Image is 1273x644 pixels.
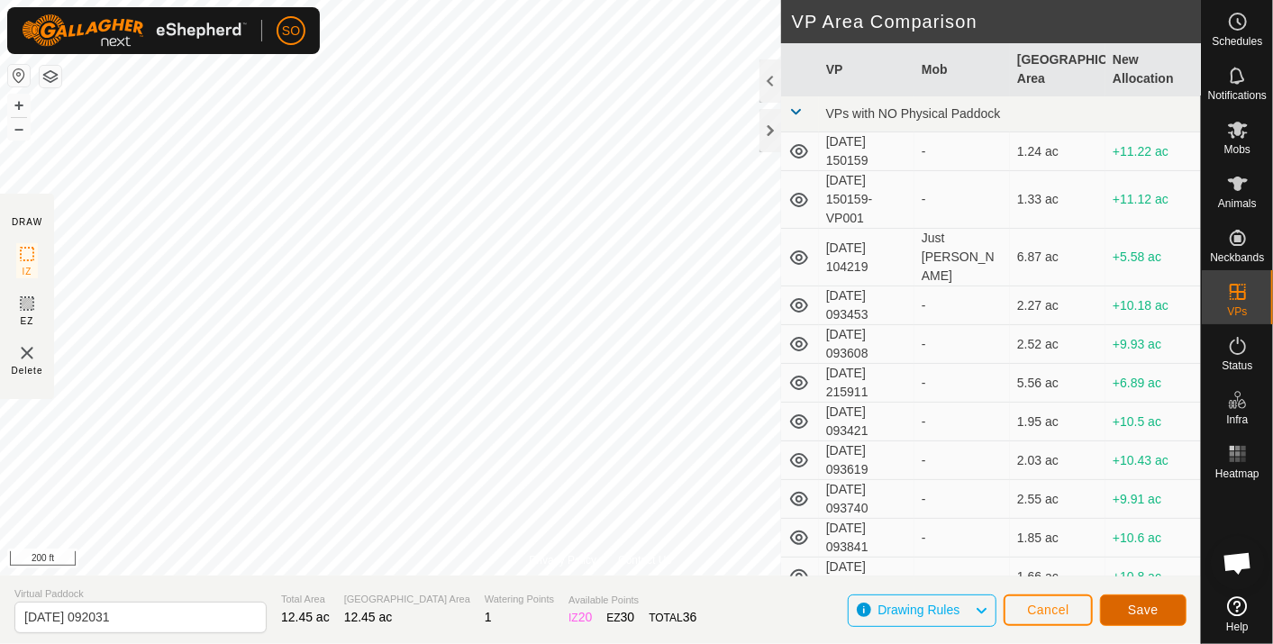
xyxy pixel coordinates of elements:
button: Save [1100,594,1187,626]
span: IZ [23,265,32,278]
td: +9.91 ac [1105,480,1201,519]
div: - [922,413,1003,431]
span: Heatmap [1215,468,1259,479]
span: 36 [683,610,697,624]
td: +11.22 ac [1105,132,1201,171]
td: [DATE] 093619 [819,441,914,480]
td: +11.12 ac [1105,171,1201,229]
td: +10.5 ac [1105,403,1201,441]
span: Animals [1218,198,1257,209]
td: 2.03 ac [1010,441,1105,480]
div: Open chat [1211,536,1265,590]
span: 12.45 ac [281,610,330,624]
span: Schedules [1212,36,1262,47]
span: Save [1128,603,1159,617]
span: 1 [485,610,492,624]
td: +6.89 ac [1105,364,1201,403]
td: [DATE] 093421 [819,403,914,441]
td: +10.43 ac [1105,441,1201,480]
span: Delete [12,364,43,377]
img: VP [16,342,38,364]
div: - [922,374,1003,393]
td: [DATE] 100050 [819,558,914,596]
div: DRAW [12,215,42,229]
span: 30 [621,610,635,624]
span: Status [1222,360,1252,371]
div: TOTAL [649,608,696,627]
span: Cancel [1027,603,1069,617]
span: Neckbands [1210,252,1264,263]
div: - [922,190,1003,209]
a: Contact Us [618,552,671,568]
td: +9.93 ac [1105,325,1201,364]
span: VPs with NO Physical Paddock [826,106,1001,121]
td: +5.58 ac [1105,229,1201,286]
div: - [922,529,1003,548]
th: VP [819,43,914,96]
div: IZ [568,608,592,627]
div: EZ [606,608,634,627]
div: - [922,296,1003,315]
span: Notifications [1208,90,1267,101]
div: - [922,451,1003,470]
td: +10.6 ac [1105,519,1201,558]
td: [DATE] 093608 [819,325,914,364]
td: 1.85 ac [1010,519,1105,558]
th: Mob [914,43,1010,96]
span: Mobs [1224,144,1250,155]
td: [DATE] 215911 [819,364,914,403]
td: [DATE] 093453 [819,286,914,325]
button: Cancel [1004,594,1093,626]
button: + [8,95,30,116]
span: Watering Points [485,592,554,607]
td: [DATE] 104219 [819,229,914,286]
span: 12.45 ac [344,610,393,624]
td: 1.33 ac [1010,171,1105,229]
span: Help [1226,621,1249,632]
a: Help [1202,589,1273,639]
td: 1.95 ac [1010,403,1105,441]
span: VPs [1227,306,1247,317]
span: [GEOGRAPHIC_DATA] Area [344,592,470,607]
span: Available Points [568,593,696,608]
div: - [922,567,1003,586]
span: SO [282,22,300,41]
th: New Allocation [1105,43,1201,96]
img: Gallagher Logo [22,14,247,47]
a: Privacy Policy [529,552,596,568]
span: Virtual Paddock [14,586,267,602]
td: 1.24 ac [1010,132,1105,171]
span: Total Area [281,592,330,607]
td: 5.56 ac [1010,364,1105,403]
td: [DATE] 150159 [819,132,914,171]
td: 1.66 ac [1010,558,1105,596]
button: Reset Map [8,65,30,86]
div: Just [PERSON_NAME] [922,229,1003,286]
td: +10.18 ac [1105,286,1201,325]
span: EZ [21,314,34,328]
th: [GEOGRAPHIC_DATA] Area [1010,43,1105,96]
td: [DATE] 093841 [819,519,914,558]
button: Map Layers [40,66,61,87]
span: Infra [1226,414,1248,425]
td: 6.87 ac [1010,229,1105,286]
td: 2.52 ac [1010,325,1105,364]
div: - [922,335,1003,354]
td: [DATE] 150159-VP001 [819,171,914,229]
button: – [8,118,30,140]
div: - [922,142,1003,161]
h2: VP Area Comparison [792,11,1201,32]
div: - [922,490,1003,509]
td: +10.8 ac [1105,558,1201,596]
td: 2.27 ac [1010,286,1105,325]
td: 2.55 ac [1010,480,1105,519]
td: [DATE] 093740 [819,480,914,519]
span: Drawing Rules [877,603,959,617]
span: 20 [578,610,593,624]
